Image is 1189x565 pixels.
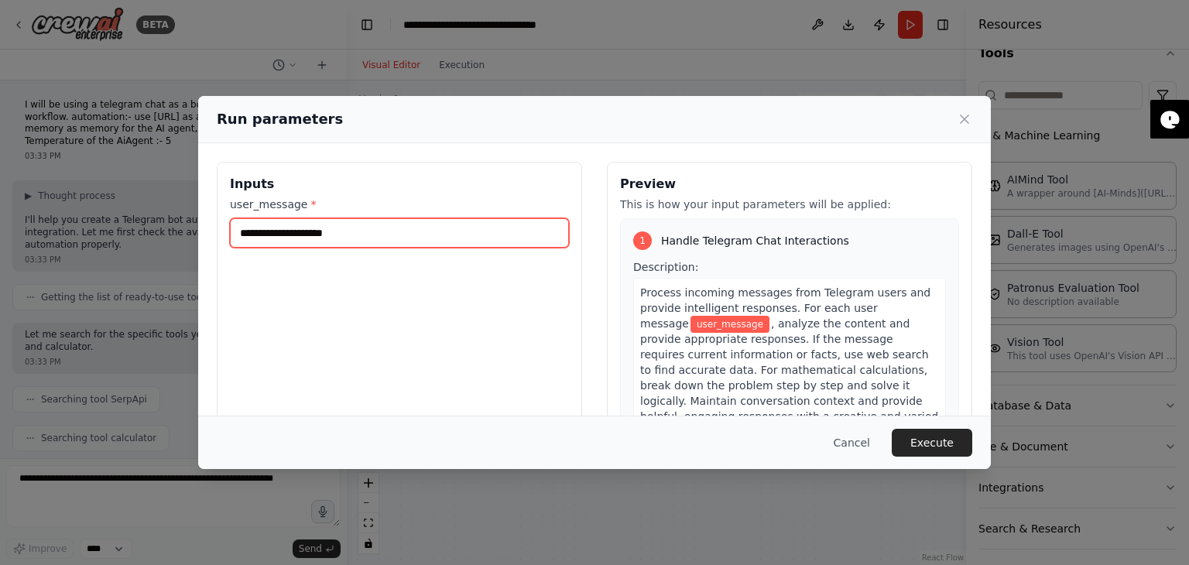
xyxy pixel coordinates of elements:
[620,197,959,212] p: This is how your input parameters will be applied:
[640,286,930,330] span: Process incoming messages from Telegram users and provide intelligent responses. For each user me...
[633,231,652,250] div: 1
[230,175,569,193] h3: Inputs
[633,261,698,273] span: Description:
[661,233,849,248] span: Handle Telegram Chat Interactions
[690,316,769,333] span: Variable: user_message
[230,197,569,212] label: user_message
[892,429,972,457] button: Execute
[821,429,882,457] button: Cancel
[620,175,959,193] h3: Preview
[640,317,938,438] span: , analyze the content and provide appropriate responses. If the message requires current informat...
[217,108,343,130] h2: Run parameters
